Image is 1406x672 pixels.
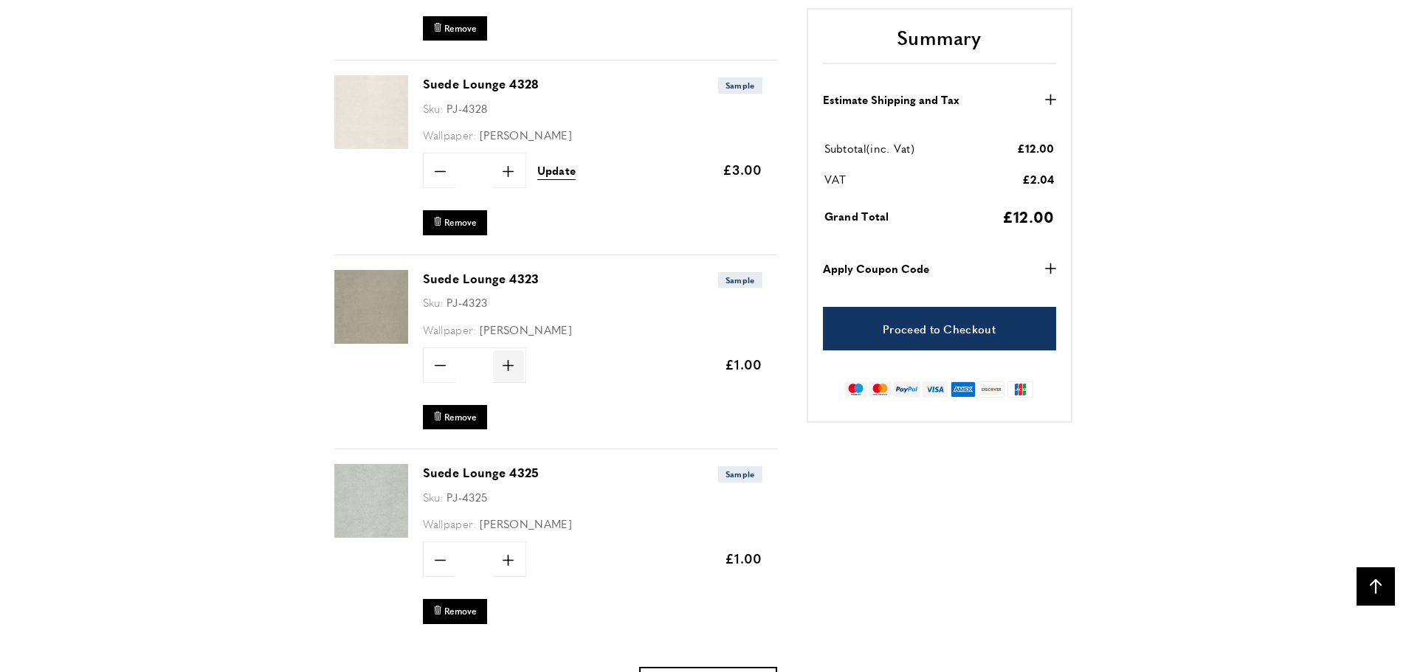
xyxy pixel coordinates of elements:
img: visa [923,381,947,398]
button: Update [537,162,576,180]
strong: Apply Coupon Code [823,260,929,277]
span: £2.04 [1022,170,1055,186]
span: £1.00 [725,355,762,373]
a: Suede Lounge 4325 [334,527,408,540]
h2: Summary [823,24,1056,63]
span: Wallpaper: [423,127,477,142]
span: Wallpaper: [423,322,477,337]
a: Suede Lounge 4323 [423,270,540,287]
span: Sample [718,272,762,288]
span: Remove [444,216,477,229]
a: Suede Lounge 4328 [334,139,408,151]
span: Sample [718,466,762,482]
img: jcb [1007,381,1033,398]
span: £3.00 [723,160,762,179]
span: [PERSON_NAME] [480,322,572,337]
a: Suede Lounge 4323 [334,333,408,346]
span: Sku: [423,100,444,116]
span: VAT [824,171,847,187]
span: £12.00 [1017,139,1055,155]
span: PJ-4328 [447,100,487,116]
span: Sku: [423,294,444,310]
button: Remove Suede Lounge 4328 [423,210,487,235]
button: Apply Coupon Code [823,260,1056,277]
span: £1.00 [725,549,762,567]
span: [PERSON_NAME] [480,516,572,531]
button: Remove Suede Lounge 4324 [423,16,487,41]
span: Remove [444,411,477,423]
img: mastercard [869,381,891,398]
span: PJ-4325 [447,489,487,505]
a: Suede Lounge 4328 [423,75,539,92]
img: Suede Lounge 4328 [334,75,408,149]
span: Sample [718,77,762,93]
img: discover [979,381,1004,398]
a: Suede Lounge 4325 [423,464,540,481]
span: Remove [444,22,477,35]
span: (inc. Vat) [866,140,914,156]
button: Estimate Shipping and Tax [823,90,1056,108]
img: Suede Lounge 4325 [334,464,408,538]
span: Wallpaper: [423,516,477,531]
span: Grand Total [824,208,889,224]
span: Remove [444,605,477,617]
button: Remove Suede Lounge 4325 [423,599,487,623]
span: Update [537,162,576,178]
img: american-express [951,381,976,398]
span: £12.00 [1002,204,1055,226]
span: Subtotal [824,140,866,156]
span: [PERSON_NAME] [480,127,572,142]
img: Suede Lounge 4323 [334,270,408,344]
button: Remove Suede Lounge 4323 [423,405,487,429]
img: paypal [894,381,920,398]
span: Sku: [423,489,444,505]
img: maestro [845,381,866,398]
strong: Estimate Shipping and Tax [823,90,959,108]
span: PJ-4323 [447,294,487,310]
a: Proceed to Checkout [823,307,1056,350]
